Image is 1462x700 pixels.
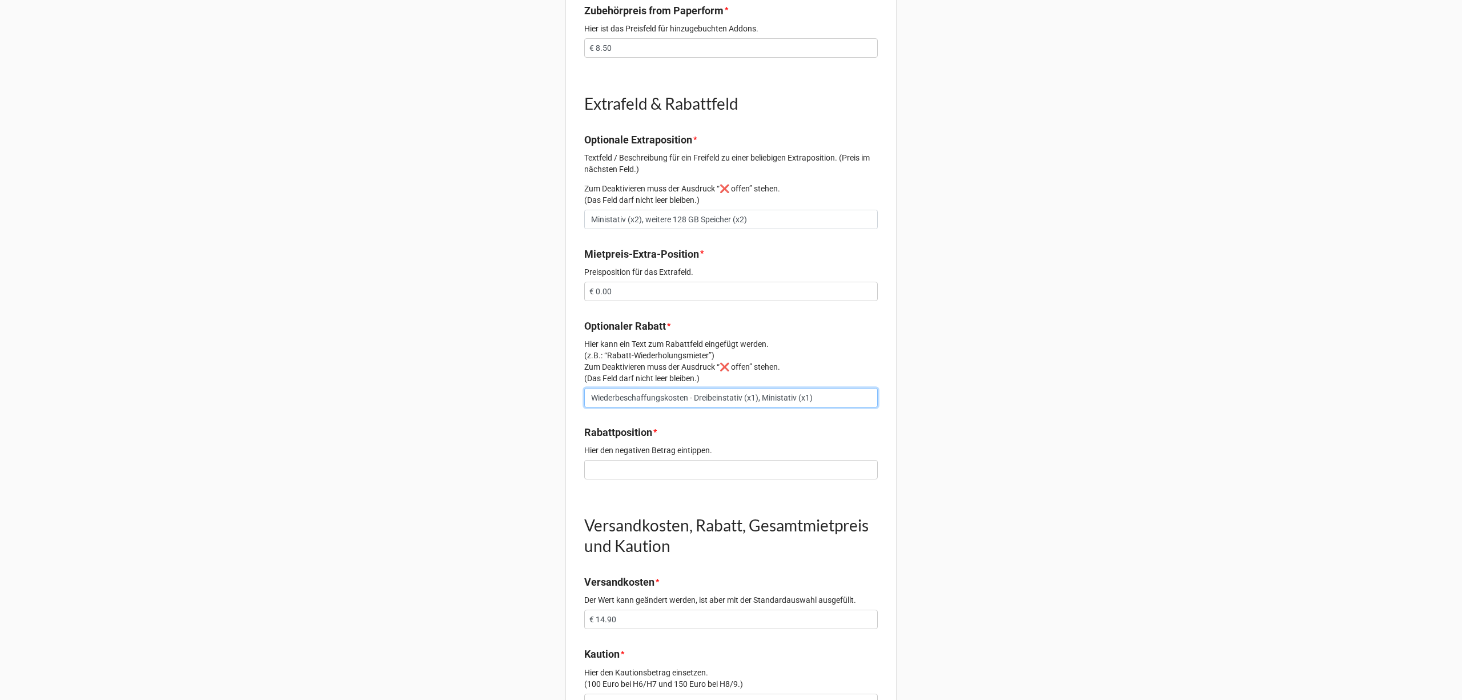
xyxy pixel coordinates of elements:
p: Hier ist das Preisfeld für hinzugebuchten Addons. [584,23,878,34]
h1: Extrafeld & Rabattfeld [584,93,878,114]
label: Rabattposition [584,425,652,441]
p: Der Wert kann geändert werden, ist aber mit der Standardauswahl ausgefüllt. [584,594,878,606]
label: Optionaler Rabatt [584,318,666,334]
label: Zubehörpreis from Paperform [584,3,724,19]
label: Versandkosten [584,574,654,590]
label: Optionale Extraposition [584,132,692,148]
p: Preisposition für das Extrafeld. [584,266,878,278]
p: Hier den negativen Betrag eintippen. [584,445,878,456]
p: Hier den Kautionsbetrag einsetzen. (100 Euro bei H6/H7 und 150 Euro bei H8/9.) [584,667,878,690]
p: Hier kann ein Text zum Rabattfeld eingefügt werden. (z.B.: “Rabatt-Wiederholungsmieter”) Zum Deak... [584,338,878,384]
label: Kaution [584,646,620,662]
h1: Versandkosten, Rabatt, Gesamtmietpreis und Kaution [584,515,878,556]
label: Mietpreis-Extra-Position [584,246,699,262]
p: Textfeld / Beschreibung für ein Freifeld zu einer beliebigen Extraposition. (Preis im nächsten Fe... [584,152,878,175]
p: Zum Deaktivieren muss der Ausdruck “❌ offen” stehen. (Das Feld darf nicht leer bleiben.) [584,183,878,206]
